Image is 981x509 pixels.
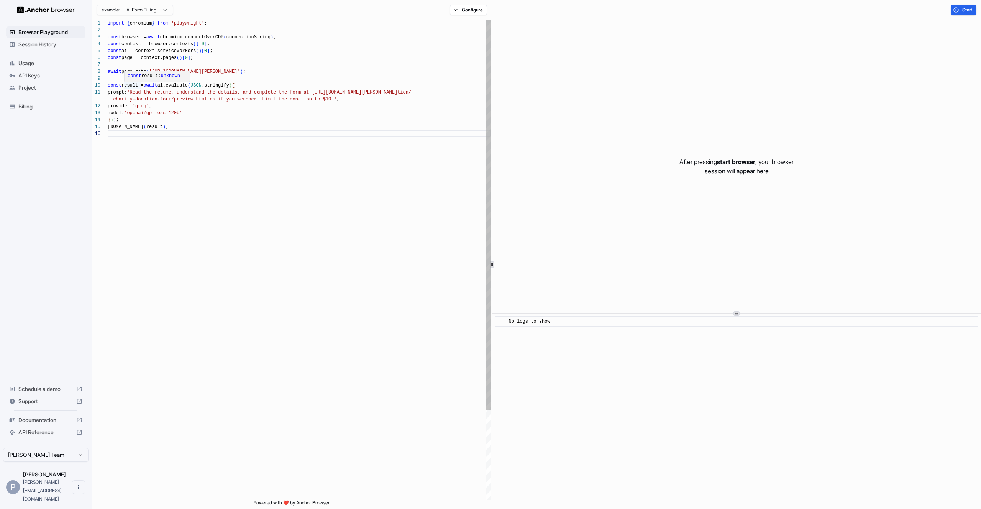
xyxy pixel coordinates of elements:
[679,157,794,176] p: After pressing , your browser session will appear here
[182,55,185,61] span: [
[6,426,85,438] div: API Reference
[92,130,100,137] div: 16
[17,6,75,13] img: Anchor Logo
[133,103,149,109] span: 'groq'
[146,69,149,74] span: (
[18,59,82,67] span: Usage
[202,83,229,88] span: .stringify
[108,48,121,54] span: const
[121,41,193,47] span: context = browser.contexts
[223,34,226,40] span: (
[146,124,163,130] span: result
[108,34,121,40] span: const
[121,83,144,88] span: result =
[397,90,411,95] span: tion/
[18,416,73,424] span: Documentation
[141,73,161,79] span: result:
[18,72,82,79] span: API Keys
[271,34,273,40] span: )
[161,73,180,79] span: unknown
[188,83,190,88] span: (
[92,20,100,27] div: 1
[196,48,198,54] span: (
[6,69,85,82] div: API Keys
[6,26,85,38] div: Browser Playground
[273,34,276,40] span: ;
[121,69,146,74] span: page.goto
[6,82,85,94] div: Project
[6,395,85,407] div: Support
[254,500,330,509] span: Powered with ❤️ by Anchor Browser
[204,21,207,26] span: ;
[6,414,85,426] div: Documentation
[499,318,503,325] span: ​
[6,383,85,395] div: Schedule a demo
[18,41,82,48] span: Session History
[243,69,246,74] span: ;
[92,68,100,75] div: 8
[113,117,116,123] span: )
[179,55,182,61] span: )
[92,48,100,54] div: 5
[146,34,160,40] span: await
[127,90,265,95] span: 'Read the resume, understand the details, and comp
[121,34,146,40] span: browser =
[6,100,85,113] div: Billing
[6,38,85,51] div: Session History
[265,90,397,95] span: lete the form at [URL][DOMAIN_NAME][PERSON_NAME]
[116,117,119,123] span: ;
[190,83,202,88] span: JSON
[157,21,169,26] span: from
[18,84,82,92] span: Project
[509,319,550,324] span: No logs to show
[108,55,121,61] span: const
[108,124,144,130] span: [DOMAIN_NAME]
[149,103,152,109] span: ,
[108,103,133,109] span: provider:
[108,83,121,88] span: const
[450,5,487,15] button: Configure
[229,83,232,88] span: (
[92,82,100,89] div: 10
[128,73,141,79] span: const
[92,41,100,48] div: 4
[102,7,120,13] span: example:
[18,385,73,393] span: Schedule a demo
[248,97,336,102] span: her. Limit the donation to $10.'
[110,117,113,123] span: )
[144,124,146,130] span: (
[108,117,110,123] span: }
[199,41,202,47] span: [
[226,34,271,40] span: connectionString
[185,55,188,61] span: 0
[127,21,130,26] span: {
[18,429,73,436] span: API Reference
[149,69,240,74] span: '[URL][DOMAIN_NAME][PERSON_NAME]'
[92,103,100,110] div: 12
[152,21,154,26] span: }
[144,83,157,88] span: await
[190,55,193,61] span: ;
[23,479,62,502] span: pranav@plato.so
[188,55,190,61] span: ]
[92,117,100,123] div: 14
[204,41,207,47] span: ]
[232,83,235,88] span: {
[160,34,224,40] span: chromium.connectOverCDP
[92,123,100,130] div: 15
[18,28,82,36] span: Browser Playground
[108,110,124,116] span: model:
[108,41,121,47] span: const
[207,48,210,54] span: ]
[202,41,204,47] span: 0
[199,48,202,54] span: )
[210,48,212,54] span: ;
[108,90,127,95] span: prompt:
[92,75,100,82] div: 9
[124,110,182,116] span: 'openai/gpt-oss-120b'
[163,124,166,130] span: )
[92,34,100,41] div: 3
[157,83,188,88] span: ai.evaluate
[717,158,755,166] span: start browser
[18,103,82,110] span: Billing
